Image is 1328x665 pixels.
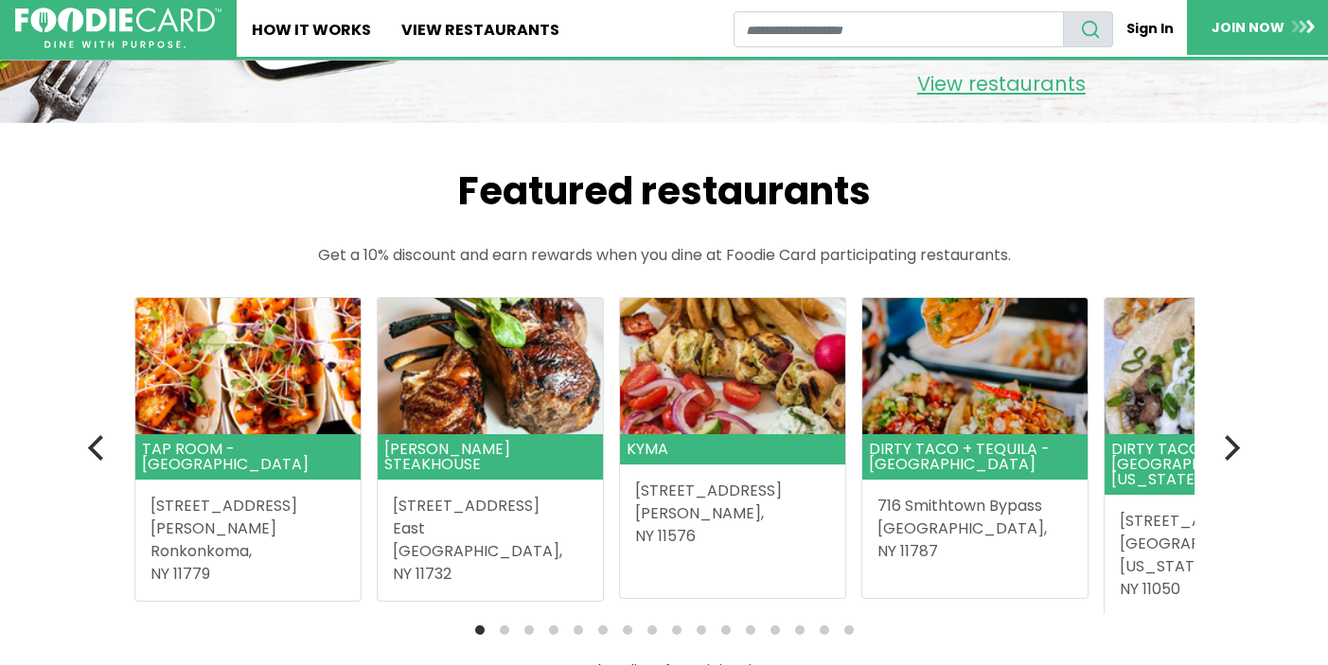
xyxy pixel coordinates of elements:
[1120,510,1315,601] address: [STREET_ADDRESS] [GEOGRAPHIC_DATA][US_STATE], NY 11050
[97,168,1232,214] h2: Featured restaurants
[844,625,854,635] li: Page dot 16
[378,298,603,601] a: Rothmann's Steakhouse [PERSON_NAME] Steakhouse [STREET_ADDRESS]East [GEOGRAPHIC_DATA],NY 11732
[623,625,632,635] li: Page dot 7
[721,625,731,635] li: Page dot 11
[795,625,805,635] li: Page dot 14
[378,434,603,480] header: [PERSON_NAME] Steakhouse
[135,434,361,480] header: Tap Room - [GEOGRAPHIC_DATA]
[151,495,345,586] address: [STREET_ADDRESS][PERSON_NAME] Ronkonkoma, NY 11779
[524,625,534,635] li: Page dot 3
[393,495,588,586] address: [STREET_ADDRESS] East [GEOGRAPHIC_DATA], NY 11732
[734,11,1064,47] input: restaurant search
[862,298,1088,434] img: Dirty Taco + Tequila - Smithtown
[549,625,558,635] li: Page dot 4
[635,480,830,548] address: [STREET_ADDRESS] [PERSON_NAME], NY 11576
[574,625,583,635] li: Page dot 5
[500,625,509,635] li: Page dot 2
[820,625,829,635] li: Page dot 15
[15,8,221,49] img: FoodieCard; Eat, Drink, Save, Donate
[697,625,706,635] li: Page dot 10
[97,244,1232,267] p: Get a 10% discount and earn rewards when you dine at Foodie Card participating restaurants.
[620,298,845,434] img: Kyma
[770,625,780,635] li: Page dot 13
[746,625,755,635] li: Page dot 12
[647,625,657,635] li: Page dot 8
[598,625,608,635] li: Page dot 6
[1113,11,1187,46] a: Sign In
[135,298,361,434] img: Tap Room - Ronkonkoma
[877,495,1072,563] address: 716 Smithtown Bypass [GEOGRAPHIC_DATA], NY 11787
[1210,427,1251,468] button: Next
[475,625,485,635] li: Page dot 1
[672,625,682,635] li: Page dot 9
[812,59,1191,100] a: View restaurants
[1063,11,1113,47] button: search
[620,298,845,563] a: Kyma Kyma [STREET_ADDRESS][PERSON_NAME],NY 11576
[378,298,603,434] img: Rothmann's Steakhouse
[862,434,1088,480] header: Dirty Taco + Tequila - [GEOGRAPHIC_DATA]
[135,298,361,601] a: Tap Room - Ronkonkoma Tap Room - [GEOGRAPHIC_DATA] [STREET_ADDRESS][PERSON_NAME]Ronkonkoma,NY 11779
[78,427,119,468] button: Previous
[620,434,845,464] header: Kyma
